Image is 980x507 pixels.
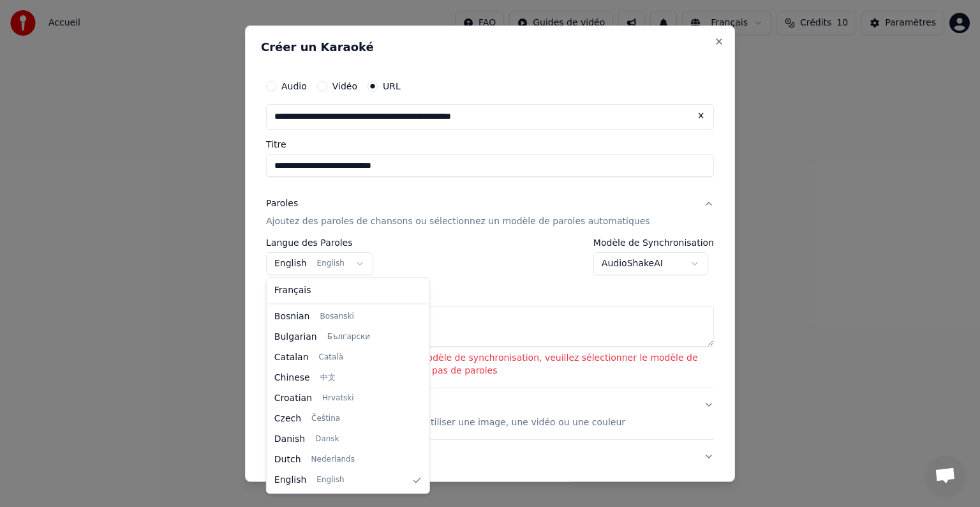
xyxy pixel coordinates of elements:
[274,433,305,446] span: Danish
[320,312,353,322] span: Bosanski
[322,393,354,404] span: Hrvatski
[274,331,317,344] span: Bulgarian
[316,475,344,485] span: English
[274,310,310,323] span: Bosnian
[274,412,301,425] span: Czech
[319,352,343,363] span: Català
[311,414,340,424] span: Čeština
[274,372,310,384] span: Chinese
[327,332,370,342] span: Български
[311,455,355,465] span: Nederlands
[274,284,311,297] span: Français
[274,453,301,466] span: Dutch
[274,351,309,364] span: Catalan
[274,392,312,405] span: Croatian
[320,373,336,383] span: 中文
[274,474,307,487] span: English
[315,434,339,444] span: Dansk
